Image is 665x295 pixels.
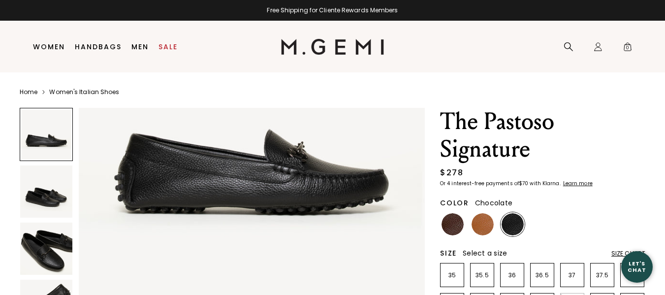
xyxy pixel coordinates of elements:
[530,180,562,187] klarna-placement-style-body: with Klarna
[440,199,469,207] h2: Color
[20,223,72,275] img: The Pastoso Signature
[501,271,524,279] p: 36
[442,213,464,235] img: Chocolate
[611,250,645,258] div: Size Chart
[591,271,614,279] p: 37.5
[471,271,494,279] p: 35.5
[440,108,645,163] h1: The Pastoso Signature
[472,213,494,235] img: Tan
[131,43,149,51] a: Men
[463,248,507,258] span: Select a size
[502,213,524,235] img: Black
[20,88,37,96] a: Home
[531,271,554,279] p: 36.5
[561,271,584,279] p: 37
[621,271,644,279] p: 38
[440,167,463,179] div: $278
[158,43,178,51] a: Sale
[562,181,593,187] a: Learn more
[519,180,528,187] klarna-placement-style-amount: $70
[440,249,457,257] h2: Size
[440,180,519,187] klarna-placement-style-body: Or 4 interest-free payments of
[20,165,72,218] img: The Pastoso Signature
[49,88,119,96] a: Women's Italian Shoes
[563,180,593,187] klarna-placement-style-cta: Learn more
[475,198,512,208] span: Chocolate
[33,43,65,51] a: Women
[623,44,633,54] span: 0
[441,271,464,279] p: 35
[621,261,653,273] div: Let's Chat
[281,39,384,55] img: M.Gemi
[75,43,122,51] a: Handbags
